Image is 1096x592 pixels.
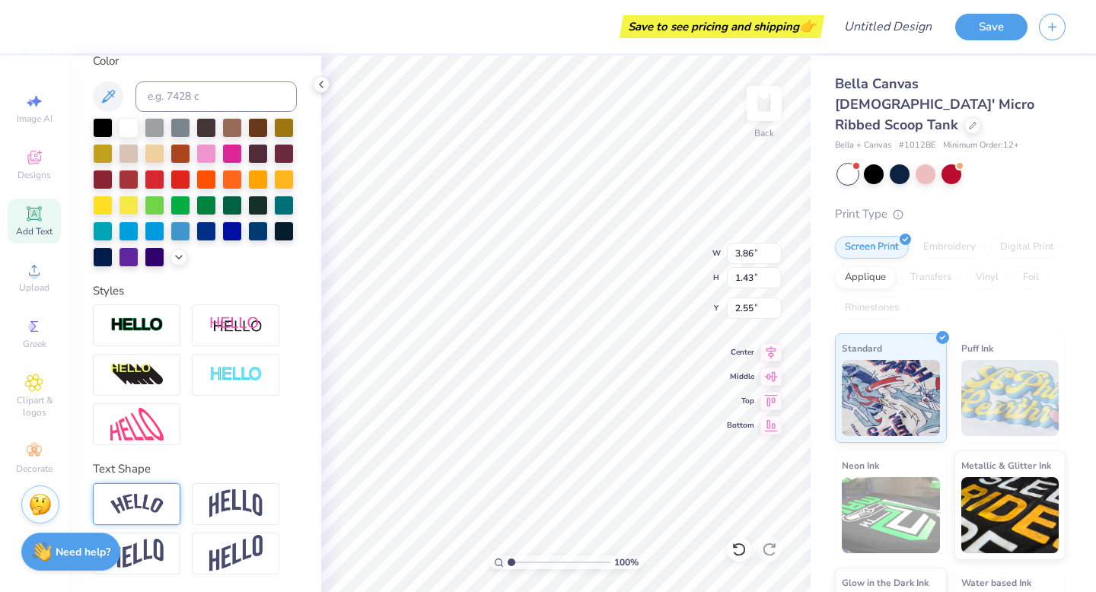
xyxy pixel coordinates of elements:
[1013,266,1049,289] div: Foil
[835,75,1034,134] span: Bella Canvas [DEMOGRAPHIC_DATA]' Micro Ribbed Scoop Tank
[961,340,993,356] span: Puff Ink
[842,457,879,473] span: Neon Ink
[209,366,263,384] img: Negative Space
[835,139,891,152] span: Bella + Canvas
[8,394,61,419] span: Clipart & logos
[727,396,754,406] span: Top
[842,340,882,356] span: Standard
[209,316,263,335] img: Shadow
[842,360,940,436] img: Standard
[943,139,1019,152] span: Minimum Order: 12 +
[754,126,774,140] div: Back
[727,420,754,431] span: Bottom
[749,88,779,119] img: Back
[110,317,164,334] img: Stroke
[966,266,1008,289] div: Vinyl
[832,11,944,42] input: Untitled Design
[727,371,754,382] span: Middle
[835,297,909,320] div: Rhinestones
[17,113,53,125] span: Image AI
[110,494,164,514] img: Arc
[18,169,51,181] span: Designs
[900,266,961,289] div: Transfers
[19,282,49,294] span: Upload
[799,17,816,35] span: 👉
[16,225,53,237] span: Add Text
[835,236,909,259] div: Screen Print
[623,15,820,38] div: Save to see pricing and shipping
[727,347,754,358] span: Center
[835,205,1066,223] div: Print Type
[16,463,53,475] span: Decorate
[842,477,940,553] img: Neon Ink
[961,457,1051,473] span: Metallic & Glitter Ink
[990,236,1064,259] div: Digital Print
[961,574,1031,590] span: Water based Ink
[899,139,935,152] span: # 1012BE
[961,360,1059,436] img: Puff Ink
[209,535,263,572] img: Rise
[93,460,297,478] div: Text Shape
[93,282,297,300] div: Styles
[110,408,164,441] img: Free Distort
[835,266,896,289] div: Applique
[135,81,297,112] input: e.g. 7428 c
[23,338,46,350] span: Greek
[209,489,263,518] img: Arch
[110,539,164,568] img: Flag
[614,555,639,569] span: 100 %
[913,236,986,259] div: Embroidery
[961,477,1059,553] img: Metallic & Glitter Ink
[56,545,110,559] strong: Need help?
[93,53,297,70] div: Color
[955,14,1027,40] button: Save
[842,574,929,590] span: Glow in the Dark Ink
[110,363,164,387] img: 3d Illusion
